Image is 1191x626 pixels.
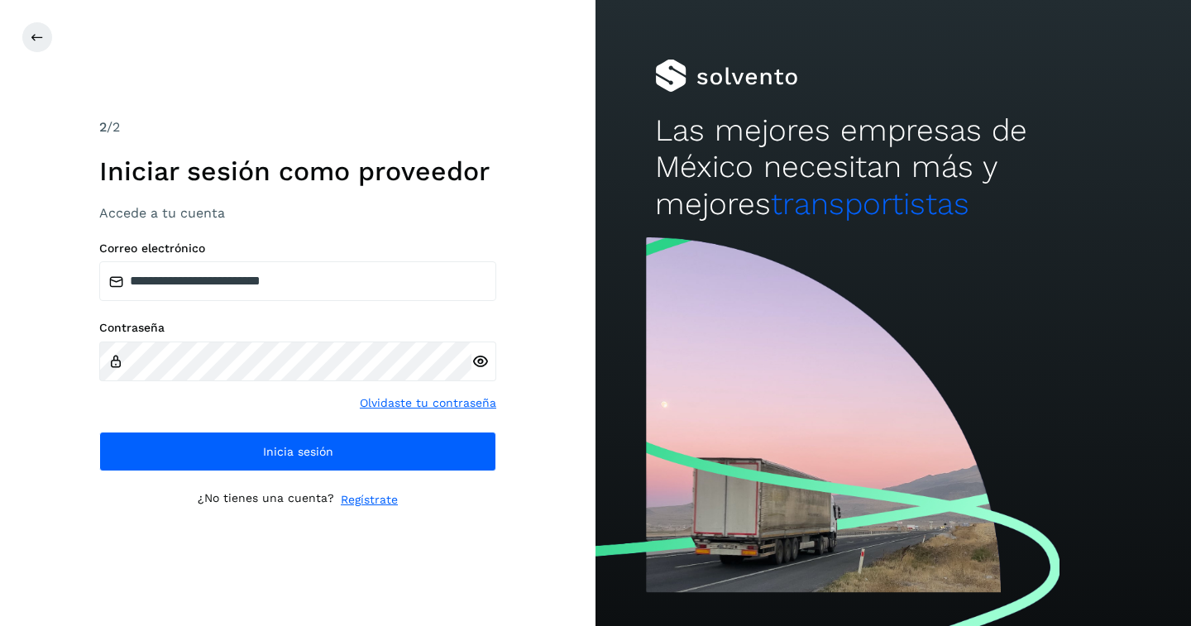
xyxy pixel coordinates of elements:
[360,394,496,412] a: Olvidaste tu contraseña
[99,432,496,471] button: Inicia sesión
[99,119,107,135] span: 2
[99,117,496,137] div: /2
[341,491,398,509] a: Regístrate
[99,321,496,335] label: Contraseña
[198,491,334,509] p: ¿No tienes una cuenta?
[99,155,496,187] h1: Iniciar sesión como proveedor
[655,112,1131,222] h2: Las mejores empresas de México necesitan más y mejores
[771,186,969,222] span: transportistas
[99,205,496,221] h3: Accede a tu cuenta
[263,446,333,457] span: Inicia sesión
[99,241,496,256] label: Correo electrónico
